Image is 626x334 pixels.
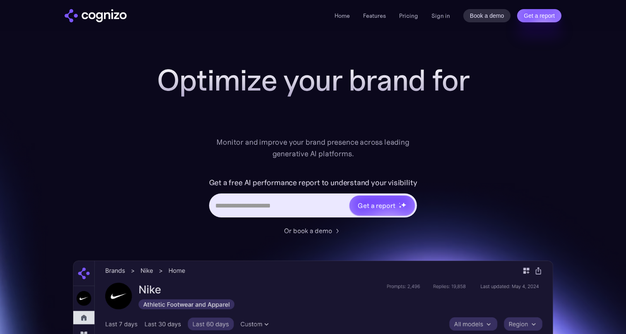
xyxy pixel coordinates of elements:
div: Or book a demo [284,226,332,236]
img: star [401,202,406,208]
div: Monitor and improve your brand presence across leading generative AI platforms. [211,136,415,160]
div: Get a report [358,200,395,210]
a: Features [363,12,386,19]
a: Or book a demo [284,226,342,236]
img: star [399,205,402,208]
img: star [399,203,400,204]
form: Hero URL Input Form [209,176,417,222]
h1: Optimize your brand for [147,64,479,97]
a: home [65,9,127,22]
a: Pricing [399,12,418,19]
a: Home [335,12,350,19]
a: Sign in [431,11,450,21]
a: Get a reportstarstarstar [349,195,416,216]
img: cognizo logo [65,9,127,22]
label: Get a free AI performance report to understand your visibility [209,176,417,189]
a: Book a demo [463,9,511,22]
a: Get a report [517,9,561,22]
